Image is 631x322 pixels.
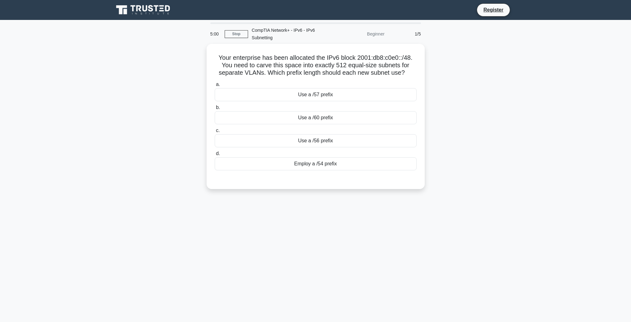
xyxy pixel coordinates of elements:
[215,157,417,170] div: Employ a /54 prefix
[214,54,417,77] h5: Your enterprise has been allocated the IPv6 block 2001:db8:c0e0::/48. You need to carve this spac...
[215,111,417,124] div: Use a /60 prefix
[248,24,334,44] div: CompTIA Network+ - IPv6 - IPv6 Subnetting
[215,88,417,101] div: Use a /57 prefix
[216,151,220,156] span: d.
[216,128,220,133] span: c.
[207,28,225,40] div: 5:00
[216,82,220,87] span: a.
[225,30,248,38] a: Stop
[334,28,388,40] div: Beginner
[215,134,417,147] div: Use a /56 prefix
[388,28,425,40] div: 1/5
[216,105,220,110] span: b.
[480,6,507,14] a: Register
